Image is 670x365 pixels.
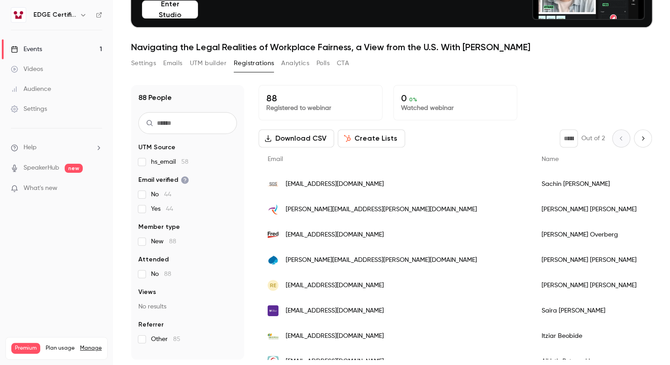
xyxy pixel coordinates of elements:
[409,96,417,103] span: 0 %
[138,143,237,344] section: facet-groups
[634,129,652,147] button: Next page
[266,104,375,113] p: Registered to webinar
[316,56,330,71] button: Polls
[80,345,102,352] a: Manage
[166,206,173,212] span: 44
[138,288,156,297] span: Views
[286,306,384,316] span: [EMAIL_ADDRESS][DOMAIN_NAME]
[286,256,477,265] span: [PERSON_NAME][EMAIL_ADDRESS][PERSON_NAME][DOMAIN_NAME]
[34,53,81,59] div: Domain Overview
[25,14,44,22] div: v 4.0.25
[138,175,189,185] span: Email verified
[169,238,176,245] span: 88
[131,42,652,52] h1: Navigating the Legal Realities of Workplace Fairness, a View from the U.S. With [PERSON_NAME]
[163,56,182,71] button: Emails
[234,56,274,71] button: Registrations
[11,65,43,74] div: Videos
[24,184,57,193] span: What's new
[268,229,278,240] img: fredlaw.com
[14,14,22,22] img: logo_orange.svg
[173,336,180,342] span: 85
[151,335,180,344] span: Other
[151,157,189,166] span: hs_email
[24,52,32,60] img: tab_domain_overview_orange.svg
[268,255,278,265] img: capgemini.com
[268,204,278,215] img: berkshireassociates.com
[151,237,176,246] span: New
[151,190,171,199] span: No
[286,281,384,290] span: [EMAIL_ADDRESS][DOMAIN_NAME]
[11,85,51,94] div: Audience
[138,143,175,152] span: UTM Source
[164,271,171,277] span: 88
[181,159,189,165] span: 58
[14,24,22,31] img: website_grey.svg
[164,191,171,198] span: 44
[138,92,172,103] h1: 88 People
[401,104,510,113] p: Watched webinar
[142,0,198,19] button: Enter Studio
[259,129,334,147] button: Download CSV
[338,129,405,147] button: Create Lists
[138,320,164,329] span: Referrer
[11,8,26,22] img: EDGE Certification
[65,164,83,173] span: new
[11,45,42,54] div: Events
[131,56,156,71] button: Settings
[542,156,559,162] span: Name
[190,56,226,71] button: UTM builder
[46,345,75,352] span: Plan usage
[33,10,76,19] h6: EDGE Certification
[100,53,152,59] div: Keywords by Traffic
[581,134,605,143] p: Out of 2
[138,255,169,264] span: Attended
[151,270,171,279] span: No
[24,143,37,152] span: Help
[24,24,99,31] div: Domain: [DOMAIN_NAME]
[286,332,384,341] span: [EMAIL_ADDRESS][DOMAIN_NAME]
[268,179,278,190] img: sgs.com
[151,204,173,213] span: Yes
[266,93,375,104] p: 88
[286,180,384,189] span: [EMAIL_ADDRESS][DOMAIN_NAME]
[138,223,180,232] span: Member type
[11,104,47,114] div: Settings
[90,52,97,60] img: tab_keywords_by_traffic_grey.svg
[138,302,237,311] p: No results
[11,343,40,354] span: Premium
[268,331,278,341] img: iberdrola.es
[286,205,477,214] span: [PERSON_NAME][EMAIL_ADDRESS][PERSON_NAME][DOMAIN_NAME]
[401,93,510,104] p: 0
[286,230,384,240] span: [EMAIL_ADDRESS][DOMAIN_NAME]
[268,156,283,162] span: Email
[268,305,278,316] img: aeropuertosgap.com.mx
[11,143,102,152] li: help-dropdown-opener
[270,281,276,289] span: RE
[281,56,309,71] button: Analytics
[337,56,349,71] button: CTA
[24,163,59,173] a: SpeakerHub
